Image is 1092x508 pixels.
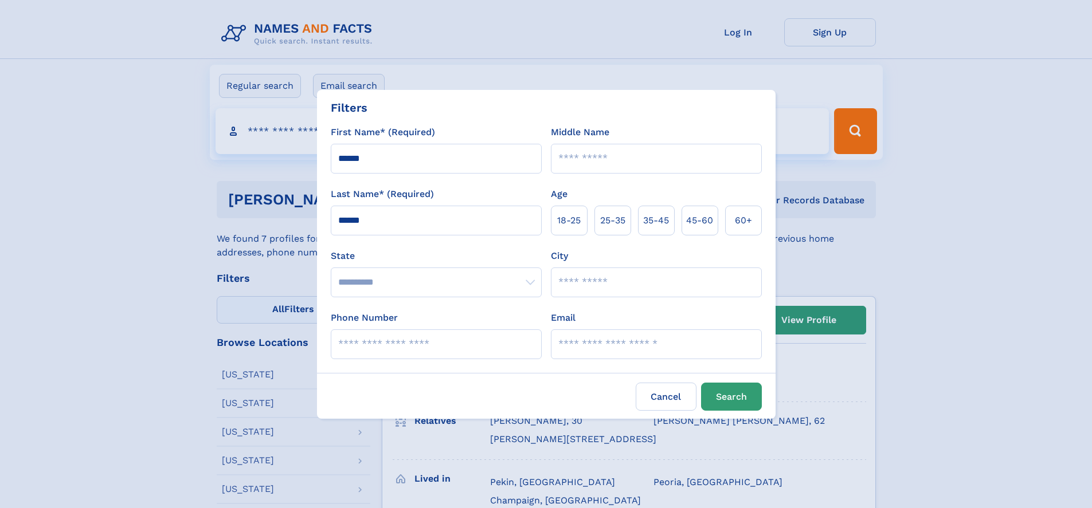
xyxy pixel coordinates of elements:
label: State [331,249,542,263]
span: 35‑45 [643,214,669,227]
label: Age [551,187,567,201]
span: 60+ [735,214,752,227]
label: City [551,249,568,263]
span: 25‑35 [600,214,625,227]
label: Email [551,311,576,325]
button: Search [701,383,762,411]
label: Last Name* (Required) [331,187,434,201]
label: Phone Number [331,311,398,325]
span: 45‑60 [686,214,713,227]
label: First Name* (Required) [331,125,435,139]
div: Filters [331,99,367,116]
span: 18‑25 [557,214,581,227]
label: Middle Name [551,125,609,139]
label: Cancel [636,383,696,411]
